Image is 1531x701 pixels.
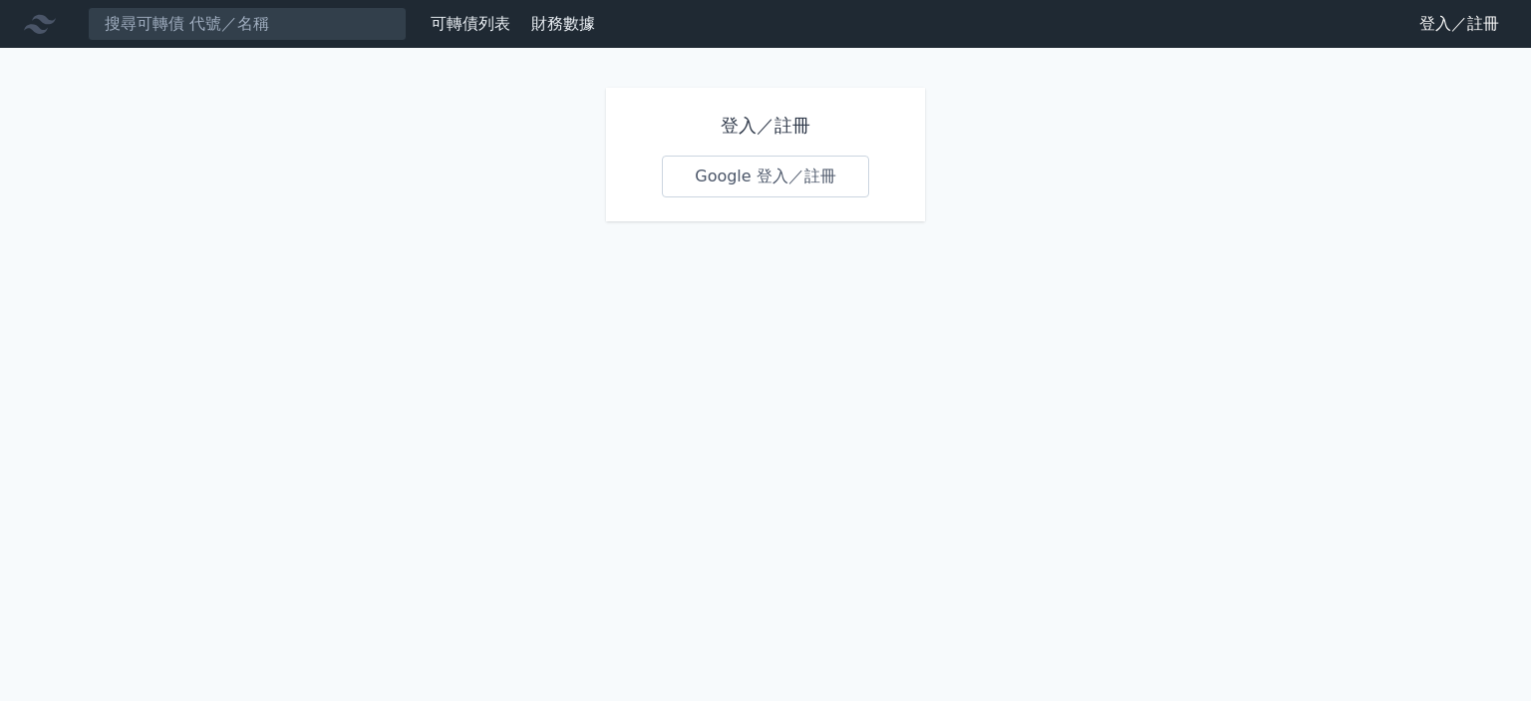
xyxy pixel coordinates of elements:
a: 登入／註冊 [1403,8,1515,40]
input: 搜尋可轉債 代號／名稱 [88,7,407,41]
a: 可轉債列表 [431,14,510,33]
h1: 登入／註冊 [662,112,869,140]
a: Google 登入／註冊 [662,156,869,197]
a: 財務數據 [531,14,595,33]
